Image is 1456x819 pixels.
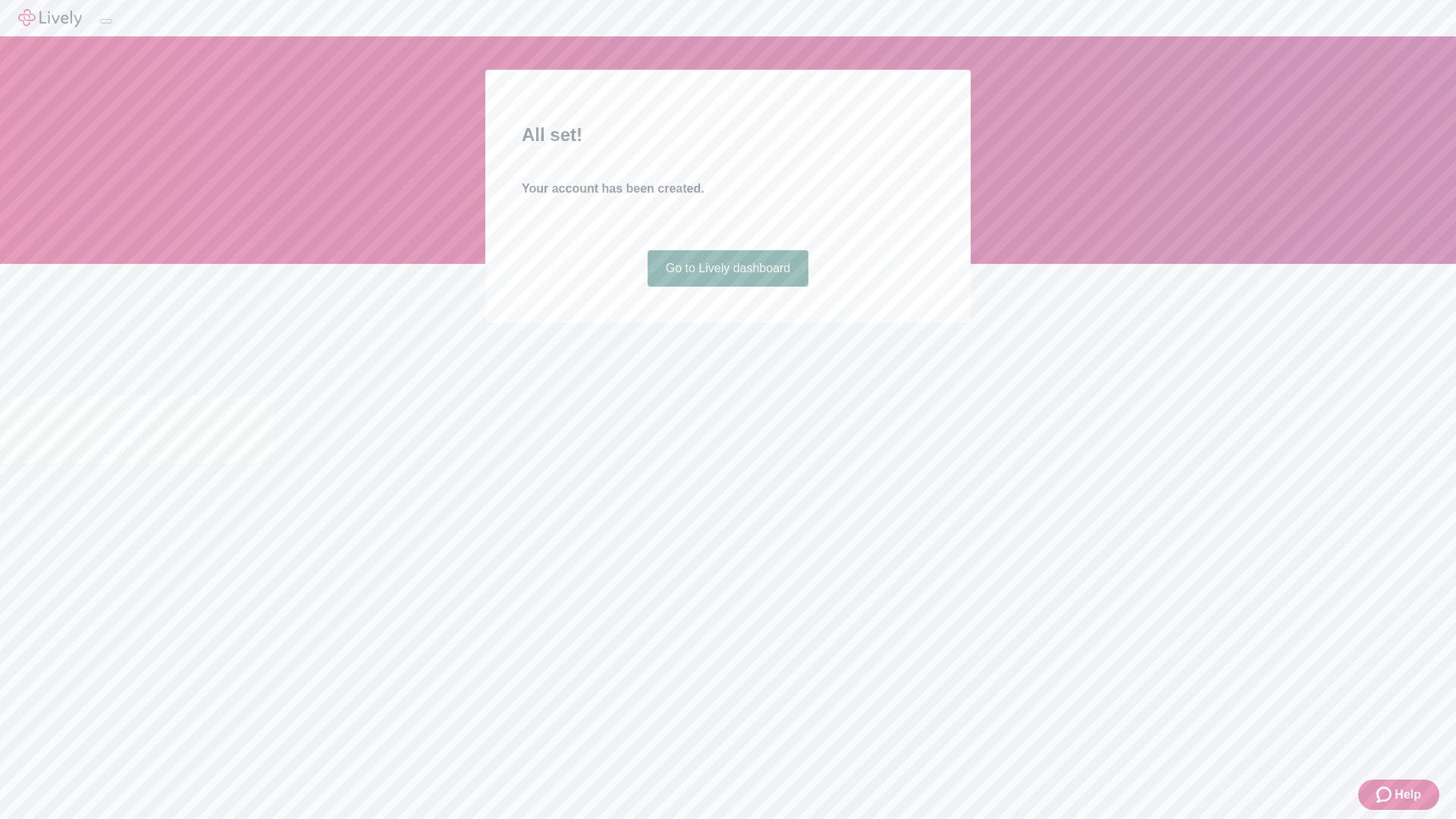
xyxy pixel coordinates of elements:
[1376,786,1395,804] svg: Zendesk support icon
[1395,786,1421,804] span: Help
[100,19,112,24] button: Log out
[522,180,934,198] h4: Your account has been created.
[648,250,809,287] a: Go to Lively dashboard
[1358,780,1439,810] button: Zendesk support iconHelp
[18,9,82,27] img: Lively
[522,121,934,149] h2: All set!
